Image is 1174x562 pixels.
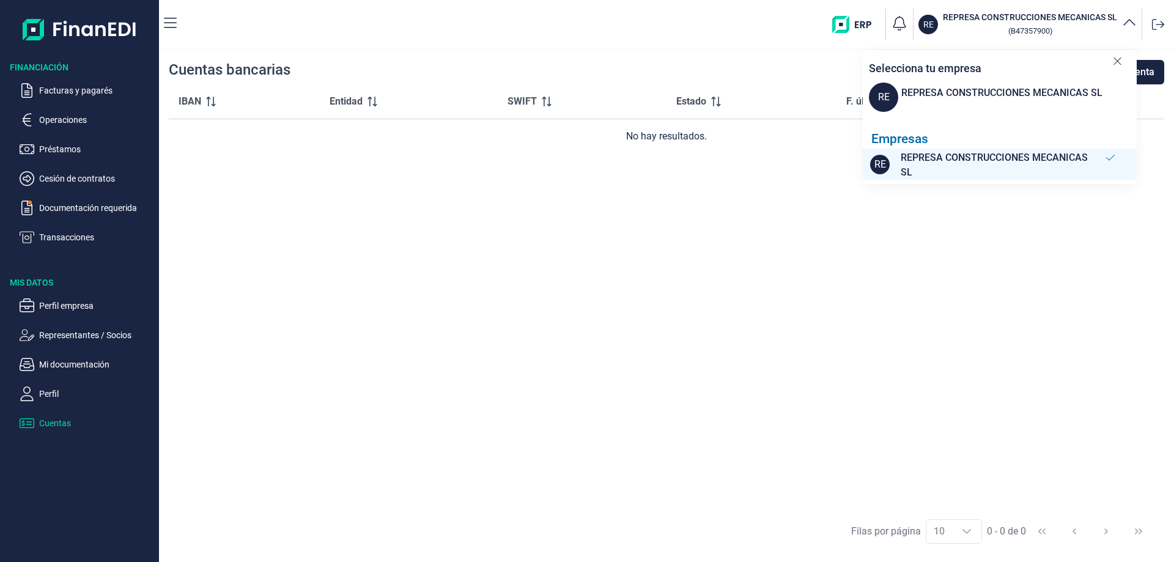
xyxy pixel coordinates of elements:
[901,86,1102,100] div: REPRESA CONSTRUCCIONES MECANICAS SL
[20,201,154,215] button: Documentación requerida
[832,16,880,33] img: erp
[330,94,363,109] span: Entidad
[39,416,154,431] p: Cuentas
[20,83,154,98] button: Facturas y pagarés
[676,94,706,109] span: Estado
[918,11,1137,38] button: REREPRESA CONSTRUCCIONES MECANICAS SL (B47357900)
[39,357,154,372] p: Mi documentación
[20,386,154,401] button: Perfil
[20,357,154,372] button: Mi documentación
[508,94,537,109] span: SWIFT
[846,94,916,109] span: F. último estado
[179,94,201,109] span: IBAN
[851,524,921,539] div: Filas por página
[1008,26,1052,35] small: Copiar cif
[39,83,154,98] p: Facturas y pagarés
[20,230,154,245] button: Transacciones
[179,129,1154,144] div: No hay resultados.
[870,155,890,174] span: RE
[39,113,154,127] p: Operaciones
[20,298,154,313] button: Perfil empresa
[869,60,981,76] p: Selecciona tu empresa
[901,150,1102,180] span: REPRESA CONSTRUCCIONES MECANICAS SL
[39,298,154,313] p: Perfil empresa
[20,328,154,342] button: Representantes / Socios
[1124,517,1153,546] button: Last Page
[987,527,1026,536] span: 0 - 0 de 0
[23,10,137,49] img: Logo de aplicación
[20,171,154,186] button: Cesión de contratos
[169,60,290,84] div: Cuentas bancarias
[39,142,154,157] p: Préstamos
[39,171,154,186] p: Cesión de contratos
[1060,517,1089,546] button: Previous Page
[1091,517,1121,546] button: Next Page
[39,230,154,245] p: Transacciones
[1027,517,1057,546] button: First Page
[869,83,898,112] span: RE
[952,520,981,543] div: Choose
[20,113,154,127] button: Operaciones
[923,18,934,31] p: RE
[39,386,154,401] p: Perfil
[20,416,154,431] button: Cuentas
[871,131,1137,147] div: Empresas
[20,142,154,157] button: Préstamos
[39,201,154,215] p: Documentación requerida
[39,328,154,342] p: Representantes / Socios
[943,11,1117,23] h3: REPRESA CONSTRUCCIONES MECANICAS SL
